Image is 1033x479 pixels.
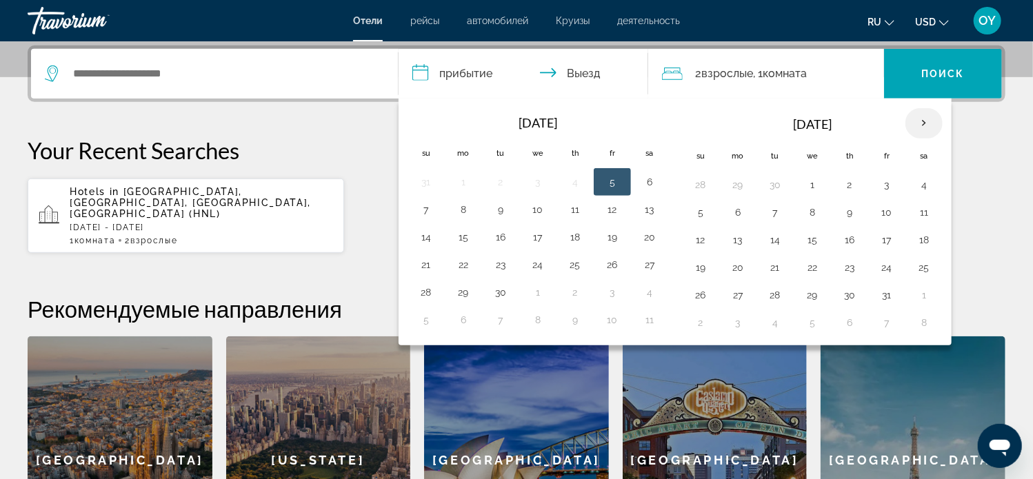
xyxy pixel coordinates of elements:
[876,175,898,194] button: Day 3
[763,67,807,80] span: Комната
[913,175,935,194] button: Day 4
[727,230,749,249] button: Day 13
[801,285,823,305] button: Day 29
[70,236,115,245] span: 1
[690,258,712,277] button: Day 19
[490,283,512,302] button: Day 30
[690,285,712,305] button: Day 26
[74,236,116,245] span: Комната
[527,310,549,329] button: Day 8
[601,172,623,192] button: Day 5
[564,255,586,274] button: Day 25
[639,283,661,302] button: Day 4
[801,230,823,249] button: Day 15
[727,285,749,305] button: Day 27
[690,313,712,332] button: Day 2
[648,49,884,99] button: Travelers: 2 adults, 0 children
[764,230,786,249] button: Day 14
[130,236,177,245] span: Взрослые
[764,313,786,332] button: Day 4
[415,255,437,274] button: Day 21
[801,175,823,194] button: Day 1
[639,227,661,247] button: Day 20
[31,49,1002,99] div: Search widget
[415,227,437,247] button: Day 14
[639,310,661,329] button: Day 11
[876,203,898,222] button: Day 10
[452,255,474,274] button: Day 22
[527,227,549,247] button: Day 17
[876,285,898,305] button: Day 31
[415,200,437,219] button: Day 7
[913,230,935,249] button: Day 18
[753,64,807,83] span: , 1
[28,3,166,39] a: Travorium
[690,230,712,249] button: Day 12
[452,283,474,302] button: Day 29
[639,200,661,219] button: Day 13
[564,227,586,247] button: Day 18
[527,283,549,302] button: Day 1
[399,49,648,99] button: Check in and out dates
[913,203,935,222] button: Day 11
[564,310,586,329] button: Day 9
[556,15,590,26] span: Круизы
[913,285,935,305] button: Day 1
[839,203,861,222] button: Day 9
[617,15,680,26] a: деятельность
[764,285,786,305] button: Day 28
[415,172,437,192] button: Day 31
[452,310,474,329] button: Day 6
[601,227,623,247] button: Day 19
[839,175,861,194] button: Day 2
[452,172,474,192] button: Day 1
[445,108,631,138] th: [DATE]
[601,255,623,274] button: Day 26
[601,200,623,219] button: Day 12
[695,64,753,83] span: 2
[452,200,474,219] button: Day 8
[921,68,965,79] span: Поиск
[490,255,512,274] button: Day 23
[690,175,712,194] button: Day 28
[839,285,861,305] button: Day 30
[876,313,898,332] button: Day 7
[913,258,935,277] button: Day 25
[410,15,439,26] a: рейсы
[979,14,996,28] span: OY
[764,258,786,277] button: Day 21
[527,172,549,192] button: Day 3
[905,108,943,139] button: Next month
[415,310,437,329] button: Day 5
[125,236,177,245] span: 2
[353,15,383,26] a: Отели
[727,313,749,332] button: Day 3
[978,424,1022,468] iframe: Button to launch messaging window
[467,15,528,26] a: автомобилей
[415,283,437,302] button: Day 28
[727,258,749,277] button: Day 20
[915,12,949,32] button: Change currency
[719,108,905,141] th: [DATE]
[690,203,712,222] button: Day 5
[28,295,1005,323] h2: Рекомендуемые направления
[970,6,1005,35] button: User Menu
[801,258,823,277] button: Day 22
[490,227,512,247] button: Day 16
[564,200,586,219] button: Day 11
[490,310,512,329] button: Day 7
[884,49,1002,99] button: Поиск
[28,178,344,254] button: Hotels in [GEOGRAPHIC_DATA], [GEOGRAPHIC_DATA], [GEOGRAPHIC_DATA], [GEOGRAPHIC_DATA] (HNL)[DATE] ...
[801,203,823,222] button: Day 8
[452,227,474,247] button: Day 15
[527,255,549,274] button: Day 24
[564,283,586,302] button: Day 2
[764,203,786,222] button: Day 7
[639,172,661,192] button: Day 6
[915,17,936,28] span: USD
[913,313,935,332] button: Day 8
[867,17,881,28] span: ru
